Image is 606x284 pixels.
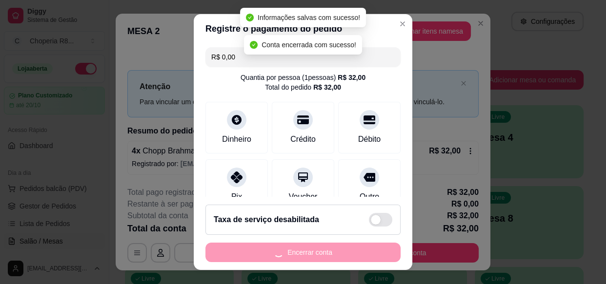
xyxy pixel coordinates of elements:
button: Close [395,16,410,32]
div: Voucher [289,191,318,203]
span: check-circle [246,14,254,21]
div: Quantia por pessoa ( 1 pessoas) [241,73,365,82]
span: Conta encerrada com sucesso! [262,41,356,49]
div: R$ 32,00 [338,73,365,82]
div: Crédito [290,133,316,145]
span: Informações salvas com sucesso! [258,14,360,21]
h2: Taxa de serviço desabilitada [214,214,319,226]
div: Pix [231,191,242,203]
div: Dinheiro [222,133,251,145]
header: Registre o pagamento do pedido [194,14,412,43]
div: Débito [358,133,381,145]
input: Ex.: hambúrguer de cordeiro [211,47,395,67]
div: Outro [360,191,379,203]
div: R$ 32,00 [313,82,341,92]
div: Total do pedido [265,82,341,92]
span: check-circle [250,41,258,49]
